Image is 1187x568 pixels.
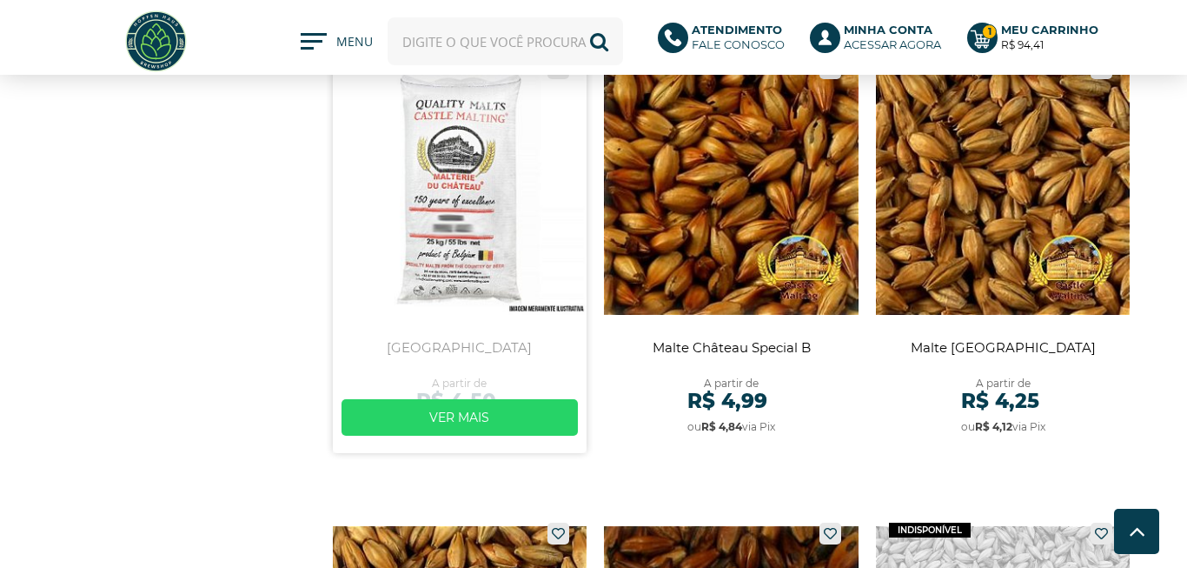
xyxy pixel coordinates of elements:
[982,24,997,39] strong: 1
[604,49,859,453] a: Malte Château Special B
[876,49,1131,453] a: Malte Château Arome
[692,23,782,37] b: Atendimento
[333,49,587,453] a: Malte Château Abbey
[342,399,579,436] a: Ver mais
[889,523,971,538] span: indisponível
[692,23,785,52] p: Fale conosco
[810,23,950,61] a: Minha ContaAcessar agora
[1001,38,1044,51] strong: R$ 94,41
[1001,23,1098,37] b: Meu Carrinho
[658,23,793,61] a: AtendimentoFale conosco
[123,9,189,74] img: Hopfen Haus BrewShop
[844,23,941,52] p: Acessar agora
[388,17,623,65] input: Digite o que você procura
[844,23,932,37] b: Minha Conta
[336,33,370,59] span: MENU
[301,33,370,50] button: MENU
[575,17,623,65] button: Buscar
